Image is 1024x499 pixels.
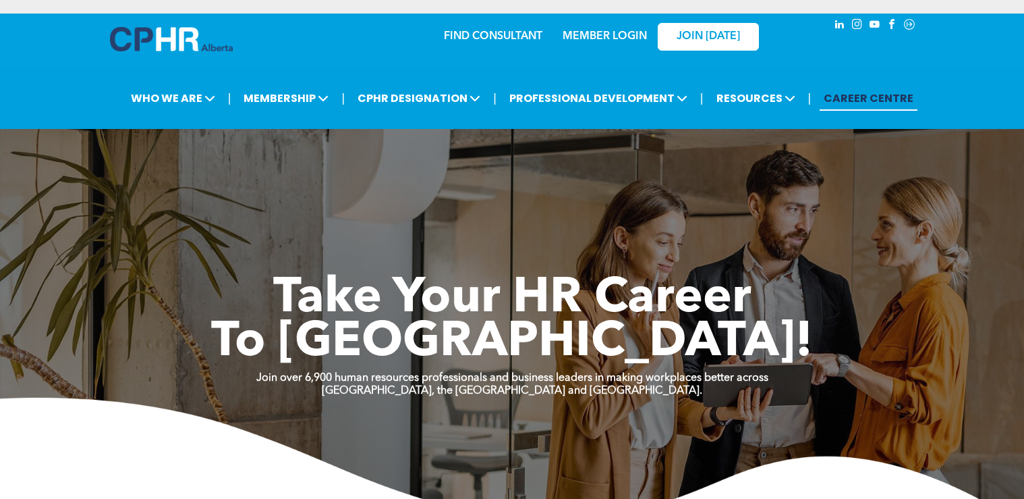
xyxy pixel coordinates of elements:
li: | [493,84,496,112]
a: linkedin [832,17,847,35]
li: | [700,84,704,112]
a: facebook [884,17,899,35]
span: JOIN [DATE] [677,30,740,43]
li: | [341,84,345,112]
span: CPHR DESIGNATION [353,86,484,111]
span: MEMBERSHIP [239,86,333,111]
a: MEMBER LOGIN [563,31,647,42]
span: Take Your HR Career [273,275,751,323]
strong: Join over 6,900 human resources professionals and business leaders in making workplaces better ac... [256,373,768,384]
a: FIND CONSULTANT [444,31,542,42]
strong: [GEOGRAPHIC_DATA], the [GEOGRAPHIC_DATA] and [GEOGRAPHIC_DATA]. [322,386,702,396]
a: CAREER CENTRE [820,86,917,111]
span: PROFESSIONAL DEVELOPMENT [505,86,691,111]
li: | [808,84,812,112]
a: Social network [902,17,917,35]
img: A blue and white logo for cp alberta [110,27,233,51]
a: youtube [867,17,882,35]
a: instagram [849,17,864,35]
span: RESOURCES [712,86,799,111]
a: JOIN [DATE] [658,23,759,51]
span: WHO WE ARE [127,86,219,111]
li: | [228,84,231,112]
span: To [GEOGRAPHIC_DATA]! [211,319,813,367]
